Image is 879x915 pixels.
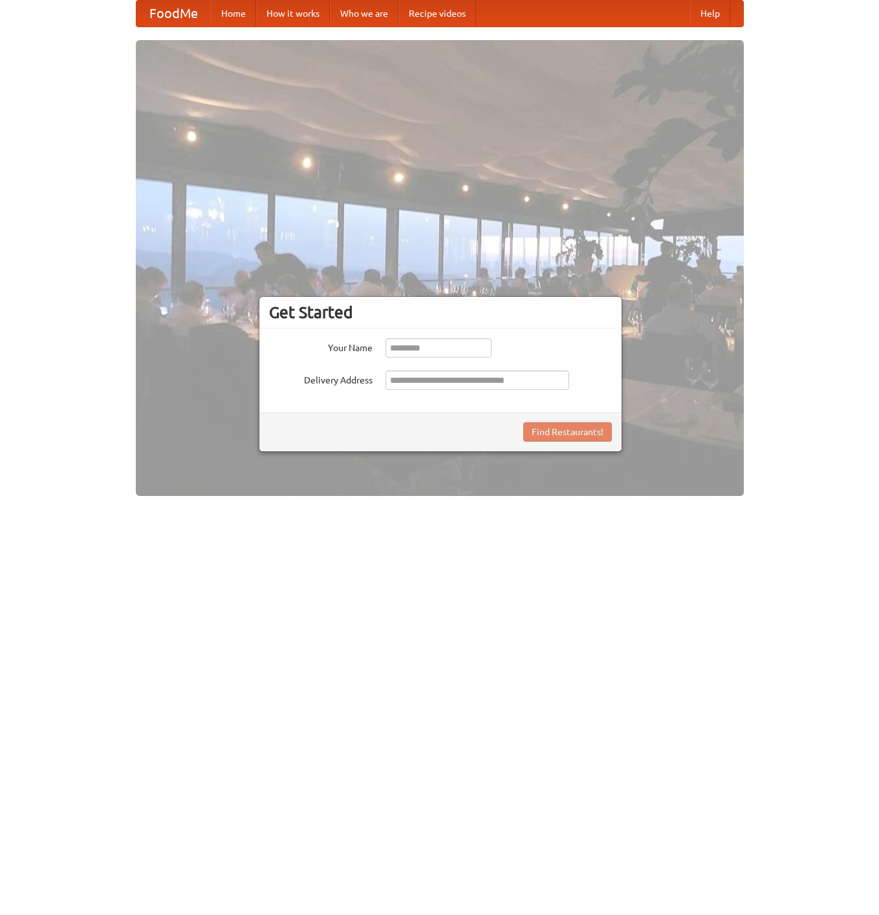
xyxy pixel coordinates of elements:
[269,338,373,354] label: Your Name
[269,303,612,322] h3: Get Started
[690,1,730,27] a: Help
[269,371,373,387] label: Delivery Address
[398,1,476,27] a: Recipe videos
[211,1,256,27] a: Home
[136,1,211,27] a: FoodMe
[523,422,612,442] button: Find Restaurants!
[330,1,398,27] a: Who we are
[256,1,330,27] a: How it works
